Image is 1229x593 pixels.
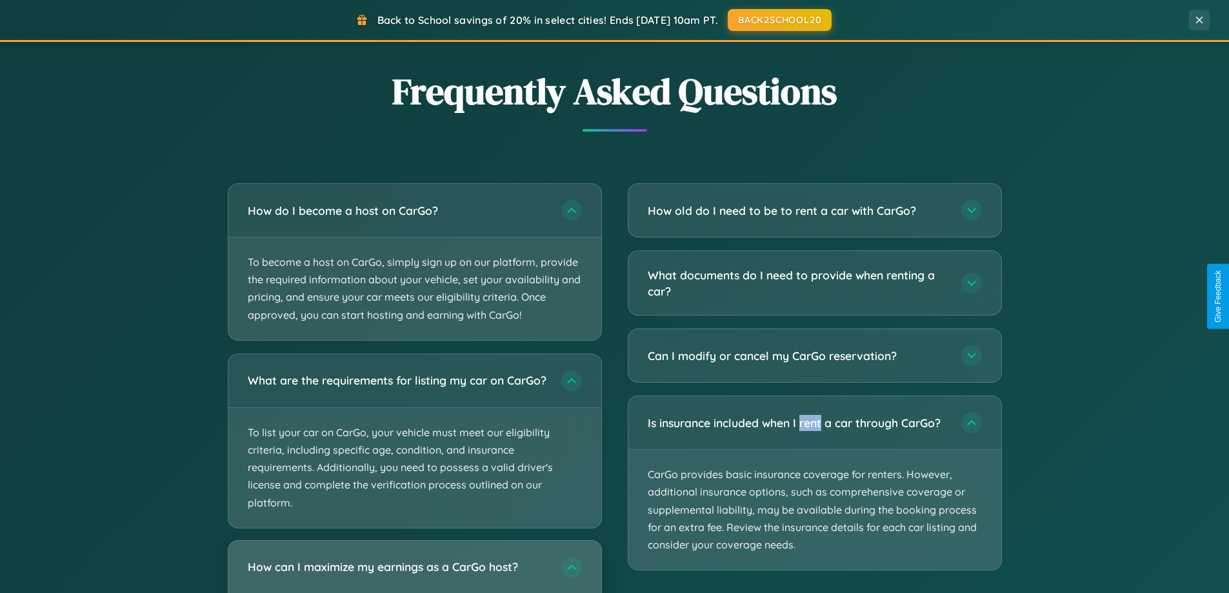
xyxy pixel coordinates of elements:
[248,559,548,575] h3: How can I maximize my earnings as a CarGo host?
[648,203,948,219] h3: How old do I need to be to rent a car with CarGo?
[1214,270,1223,323] div: Give Feedback
[248,372,548,388] h3: What are the requirements for listing my car on CarGo?
[248,203,548,219] h3: How do I become a host on CarGo?
[728,9,832,31] button: BACK2SCHOOL20
[648,267,948,299] h3: What documents do I need to provide when renting a car?
[228,66,1002,116] h2: Frequently Asked Questions
[377,14,718,26] span: Back to School savings of 20% in select cities! Ends [DATE] 10am PT.
[648,415,948,431] h3: Is insurance included when I rent a car through CarGo?
[228,408,601,528] p: To list your car on CarGo, your vehicle must meet our eligibility criteria, including specific ag...
[228,237,601,340] p: To become a host on CarGo, simply sign up on our platform, provide the required information about...
[628,450,1001,570] p: CarGo provides basic insurance coverage for renters. However, additional insurance options, such ...
[648,348,948,364] h3: Can I modify or cancel my CarGo reservation?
